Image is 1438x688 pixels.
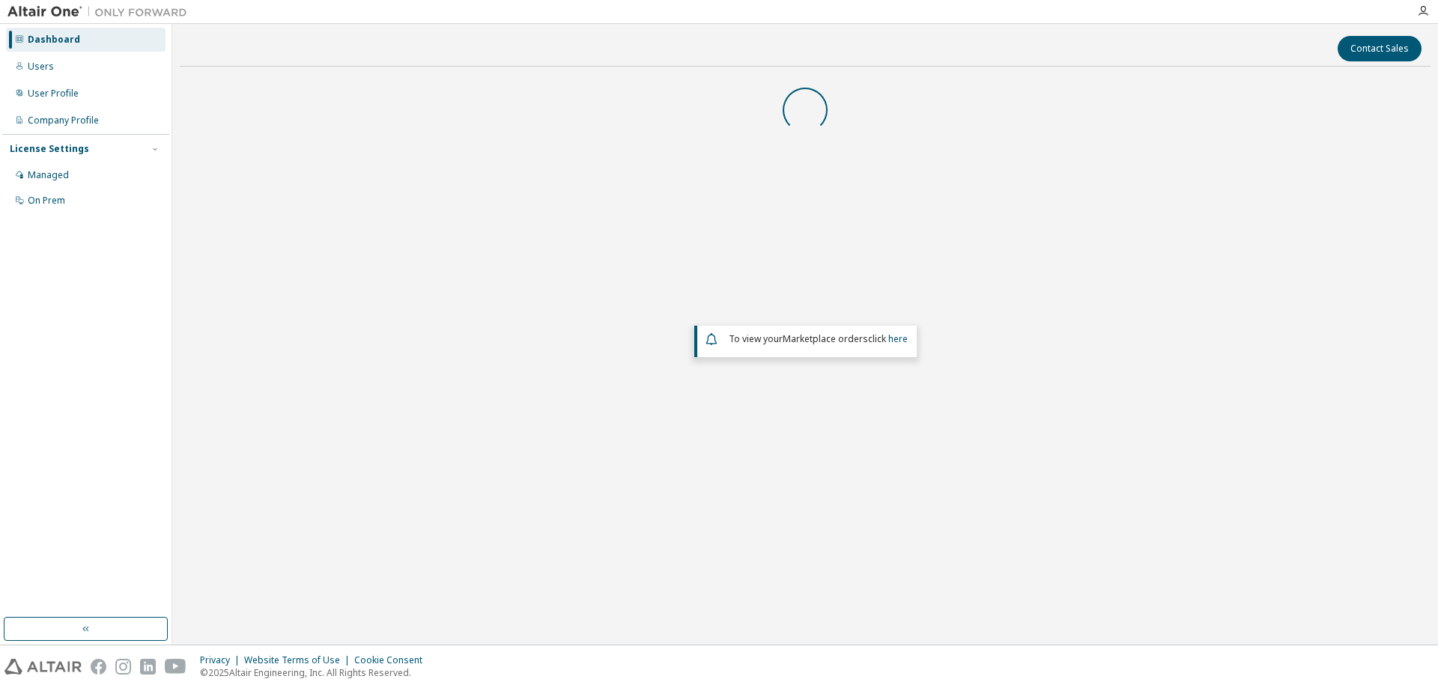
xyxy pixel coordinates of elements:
[10,143,89,155] div: License Settings
[165,659,186,675] img: youtube.svg
[1338,36,1422,61] button: Contact Sales
[28,61,54,73] div: Users
[91,659,106,675] img: facebook.svg
[244,654,354,666] div: Website Terms of Use
[140,659,156,675] img: linkedin.svg
[888,332,908,345] a: here
[28,115,99,127] div: Company Profile
[200,666,431,679] p: © 2025 Altair Engineering, Inc. All Rights Reserved.
[783,332,868,345] em: Marketplace orders
[7,4,195,19] img: Altair One
[28,169,69,181] div: Managed
[729,332,908,345] span: To view your click
[28,88,79,100] div: User Profile
[28,34,80,46] div: Dashboard
[28,195,65,207] div: On Prem
[115,659,131,675] img: instagram.svg
[354,654,431,666] div: Cookie Consent
[200,654,244,666] div: Privacy
[4,659,82,675] img: altair_logo.svg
